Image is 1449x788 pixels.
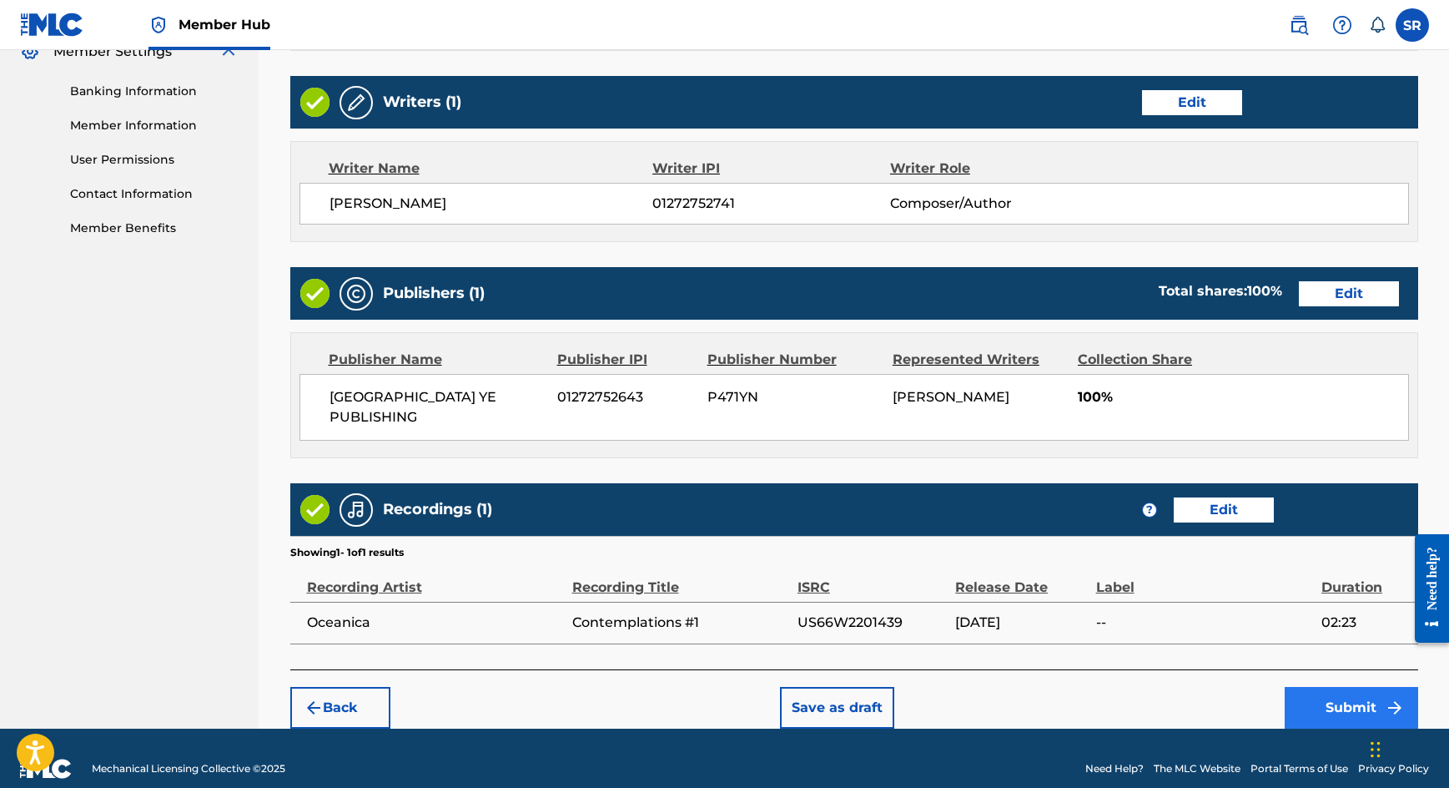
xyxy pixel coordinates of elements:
[1396,8,1429,42] div: User Menu
[307,613,564,633] span: Oceanica
[572,613,789,633] span: Contemplations #1
[20,42,40,62] img: Member Settings
[53,42,172,62] span: Member Settings
[383,284,485,303] h5: Publishers (1)
[797,560,947,598] div: ISRC
[148,15,169,35] img: Top Rightsholder
[300,495,330,524] img: Valid
[329,350,545,370] div: Publisher Name
[290,687,390,729] button: Back
[890,194,1106,214] span: Composer/Author
[1142,90,1242,115] button: Edit
[955,613,1087,633] span: [DATE]
[1369,17,1386,33] div: Notifications
[1402,520,1449,658] iframe: Resource Center
[1250,761,1348,776] a: Portal Terms of Use
[1078,387,1408,407] span: 100%
[1371,725,1381,775] div: Drag
[1289,15,1309,35] img: search
[300,88,330,117] img: Valid
[70,117,239,134] a: Member Information
[893,389,1009,405] span: [PERSON_NAME]
[1247,283,1282,299] span: 100 %
[20,759,72,779] img: logo
[1096,560,1313,598] div: Label
[707,350,880,370] div: Publisher Number
[330,194,653,214] span: [PERSON_NAME]
[890,159,1106,179] div: Writer Role
[290,545,404,560] p: Showing 1 - 1 of 1 results
[1078,350,1240,370] div: Collection Share
[70,151,239,169] a: User Permissions
[20,13,84,37] img: MLC Logo
[955,560,1087,598] div: Release Date
[707,387,880,407] span: P471YN
[219,42,239,62] img: expand
[300,279,330,308] img: Valid
[1321,560,1410,598] div: Duration
[70,220,239,237] a: Member Benefits
[1154,761,1240,776] a: The MLC Website
[1299,281,1399,306] button: Edit
[346,500,366,520] img: Recordings
[572,560,789,598] div: Recording Title
[92,761,285,776] span: Mechanical Licensing Collective © 2025
[330,387,546,427] span: [GEOGRAPHIC_DATA] YE PUBLISHING
[179,15,270,34] span: Member Hub
[797,613,947,633] span: US66W2201439
[1096,613,1313,633] span: --
[652,159,890,179] div: Writer IPI
[1282,8,1316,42] a: Public Search
[383,500,492,519] h5: Recordings (1)
[383,93,461,112] h5: Writers (1)
[1385,698,1405,718] img: f7272a7cc735f4ea7f67.svg
[1143,503,1156,517] span: ?
[1174,498,1274,523] button: Edit
[304,698,324,718] img: 7ee5dd4eb1f8a8e3ef2f.svg
[1085,761,1144,776] a: Need Help?
[1326,8,1359,42] div: Help
[346,284,366,304] img: Publishers
[557,350,695,370] div: Publisher IPI
[1358,761,1429,776] a: Privacy Policy
[329,159,653,179] div: Writer Name
[652,194,889,214] span: 01272752741
[346,93,366,113] img: Writers
[1159,281,1282,301] div: Total shares:
[1285,687,1418,729] button: Submit
[1332,15,1352,35] img: help
[780,687,894,729] button: Save as draft
[1366,708,1449,788] iframe: Chat Widget
[893,350,1065,370] div: Represented Writers
[557,387,695,407] span: 01272752643
[70,83,239,100] a: Banking Information
[307,560,564,598] div: Recording Artist
[70,185,239,203] a: Contact Information
[1321,613,1410,633] span: 02:23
